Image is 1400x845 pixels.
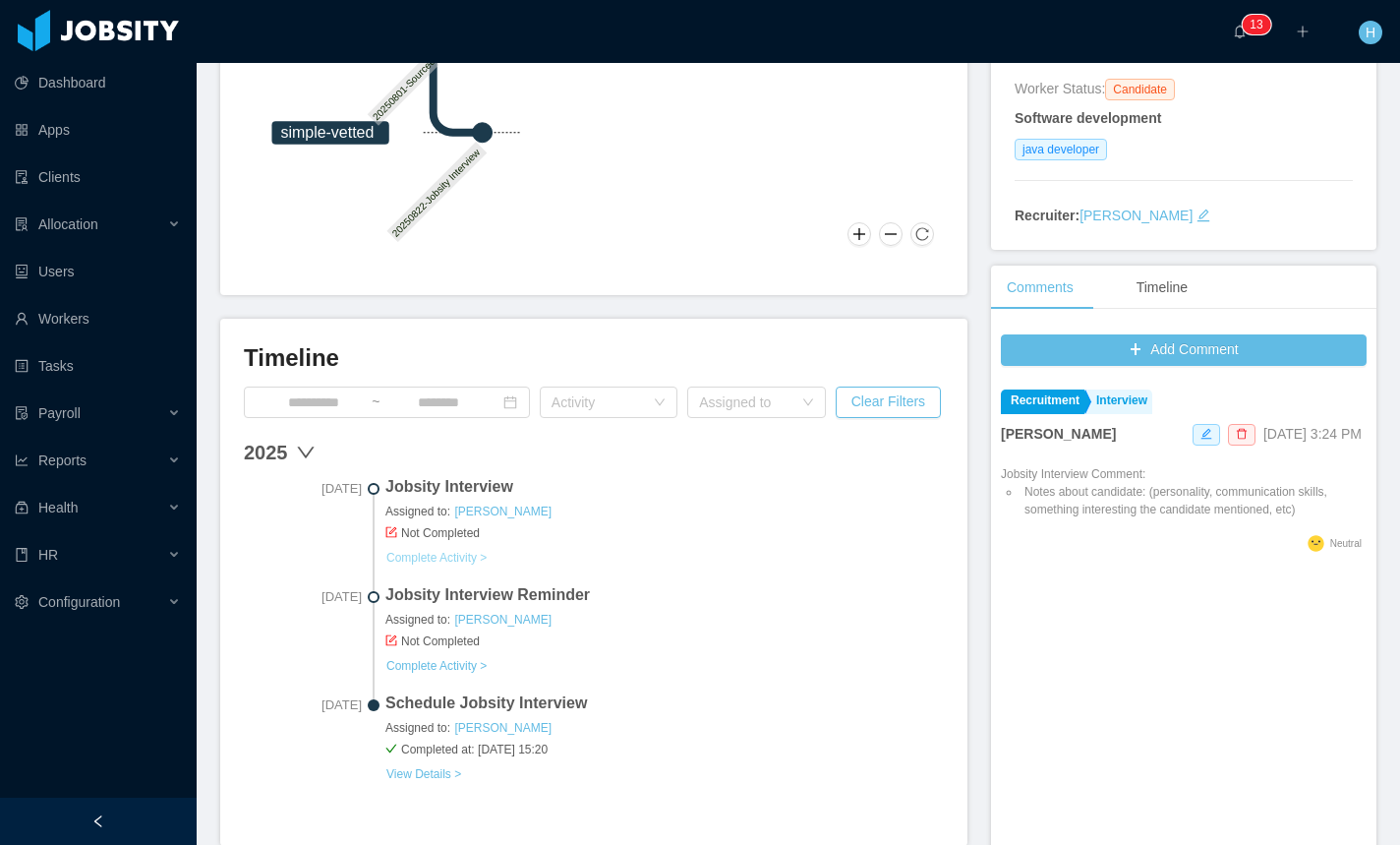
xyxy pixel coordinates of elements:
i: icon: setting [15,595,29,609]
li: Notes about candidate: (personality, communication skills, something interesting the candidate me... [1021,483,1367,518]
h3: Timeline [244,342,944,374]
span: [DATE] 3:24 PM [1263,426,1362,442]
button: Zoom Out [879,222,903,246]
i: icon: edit [1196,209,1210,222]
i: icon: edit [1200,428,1212,440]
i: icon: line-chart [15,453,29,467]
i: icon: form [385,634,397,646]
span: Completed at: [DATE] 15:20 [385,741,944,758]
a: Complete Activity > [385,658,488,674]
button: Zoom In [847,222,871,246]
span: [DATE] [244,695,362,715]
span: Not Completed [385,524,944,542]
a: icon: appstoreApps [15,110,181,150]
a: icon: profileTasks [15,346,181,386]
a: icon: userWorkers [15,299,181,338]
div: Timeline [1121,266,1203,310]
strong: Software development [1015,110,1161,126]
a: icon: robotUsers [15,252,181,291]
i: icon: delete [1236,428,1248,440]
strong: [PERSON_NAME] [1001,426,1116,442]
span: [DATE] [244,587,362,607]
div: Activity [552,392,644,412]
a: Recruitment [1001,390,1084,414]
a: [PERSON_NAME] [453,504,553,519]
i: icon: file-protect [15,406,29,420]
i: icon: check [385,743,397,754]
span: Jobsity Interview Reminder [385,583,944,607]
i: icon: plus [1296,25,1310,38]
button: Reset Zoom [910,222,934,246]
i: icon: calendar [503,395,517,409]
span: Allocation [38,216,98,232]
a: Complete Activity > [385,550,488,566]
span: Not Completed [385,633,944,650]
span: [DATE] [244,479,362,499]
i: icon: bell [1233,25,1247,38]
button: icon: plusAdd Comment [1001,334,1367,366]
p: 1 [1250,15,1256,34]
span: java developer [1015,139,1107,160]
i: icon: medicine-box [15,501,29,514]
i: icon: form [385,526,397,538]
div: 2025 down [244,438,944,467]
div: Comments [991,266,1089,310]
a: [PERSON_NAME] [453,612,553,628]
button: Clear Filters [836,387,941,418]
span: Neutral [1330,538,1362,549]
a: icon: pie-chartDashboard [15,63,181,102]
span: Reports [38,453,87,468]
span: HR [38,547,58,563]
text: 20250801-Sourced [371,56,437,123]
a: [PERSON_NAME] [1079,208,1193,223]
span: Payroll [38,405,81,421]
a: View Details > [385,766,462,782]
i: icon: book [15,548,29,562]
span: H [1366,21,1375,44]
span: Assigned to: [385,611,944,629]
a: Interview [1086,390,1152,414]
span: Configuration [38,594,120,610]
a: icon: auditClients [15,157,181,197]
p: 3 [1256,15,1263,34]
div: Assigned to [699,392,791,412]
div: Jobsity Interview Comment: [1001,465,1367,518]
span: down [296,443,316,462]
text: 20250822-Jobsity Interview [390,147,483,239]
i: icon: solution [15,217,29,231]
span: Assigned to: [385,719,944,737]
span: Health [38,500,78,515]
span: Jobsity Interview [385,475,944,499]
i: icon: down [654,396,666,410]
a: [PERSON_NAME] [453,720,553,736]
span: Candidate [1105,79,1175,100]
span: Assigned to: [385,503,944,520]
sup: 13 [1242,15,1270,34]
tspan: simple-vetted [281,124,375,141]
span: Worker Status: [1015,81,1105,96]
span: Schedule Jobsity Interview [385,692,944,715]
strong: Recruiter: [1015,208,1079,223]
i: icon: down [802,396,814,410]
